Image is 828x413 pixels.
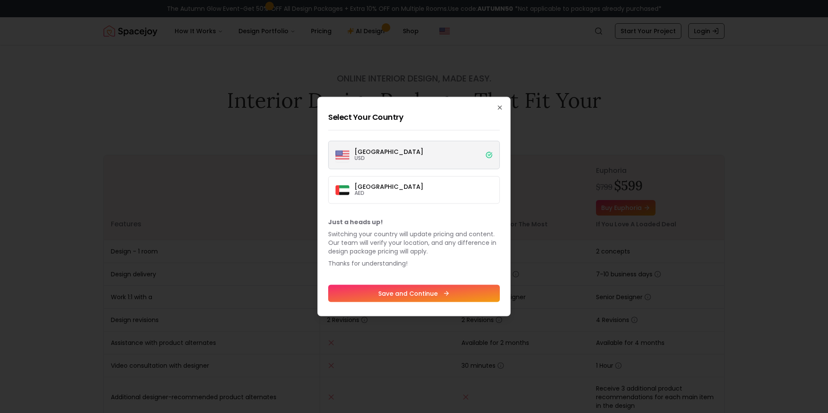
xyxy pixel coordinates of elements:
h2: Select Your Country [328,111,500,123]
p: AED [354,190,423,197]
p: USD [354,155,423,162]
p: Thanks for understanding! [328,259,500,268]
p: Switching your country will update pricing and content. Our team will verify your location, and a... [328,230,500,256]
p: [GEOGRAPHIC_DATA] [354,149,423,155]
p: [GEOGRAPHIC_DATA] [354,184,423,190]
img: Dubai [336,185,349,195]
button: Save and Continue [328,285,500,302]
img: United States [336,148,349,162]
b: Just a heads up! [328,218,383,226]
